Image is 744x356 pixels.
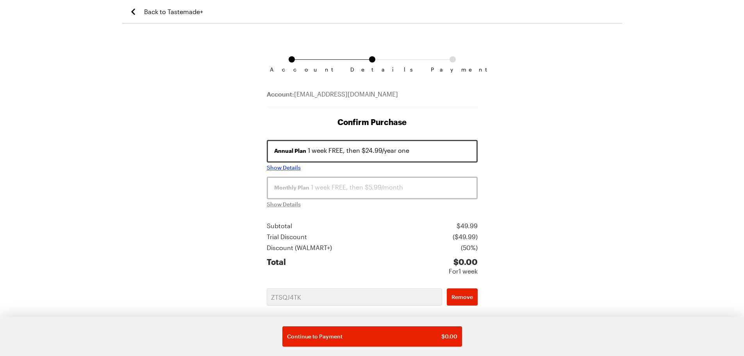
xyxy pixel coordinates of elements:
[144,7,203,16] span: Back to Tastemade+
[282,326,462,347] button: Continue to Payment$0.00
[457,221,478,231] div: $ 49.99
[453,232,478,242] div: ($ 49.99 )
[274,182,470,192] div: 1 week FREE, then $5.99/month
[267,164,301,172] button: Show Details
[267,243,332,252] div: Discount ( WALMART+ )
[350,66,394,73] span: Details
[449,267,478,276] div: For 1 week
[267,232,307,242] div: Trial Discount
[287,333,343,340] span: Continue to Payment
[267,116,478,127] h1: Confirm Purchase
[270,66,314,73] span: Account
[267,200,301,208] span: Show Details
[431,66,475,73] span: Payment
[274,147,306,155] span: Annual Plan
[267,288,442,306] input: Promo Code
[267,221,292,231] div: Subtotal
[267,89,478,107] div: [EMAIL_ADDRESS][DOMAIN_NAME]
[461,243,478,252] div: ( 50% )
[267,257,286,276] div: Total
[451,293,473,301] span: Remove
[274,184,309,191] span: Monthly Plan
[267,140,478,163] button: Annual Plan 1 week FREE, then $24.99/year one
[267,90,294,98] span: Account:
[267,177,478,199] button: Monthly Plan 1 week FREE, then $5.99/month
[441,333,457,340] span: $ 0.00
[267,221,478,276] section: Price summary
[449,257,478,267] div: $ 0.00
[267,56,478,66] ol: Subscription checkout form navigation
[274,146,470,155] div: 1 week FREE, then $24.99/year one
[447,288,478,306] button: Remove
